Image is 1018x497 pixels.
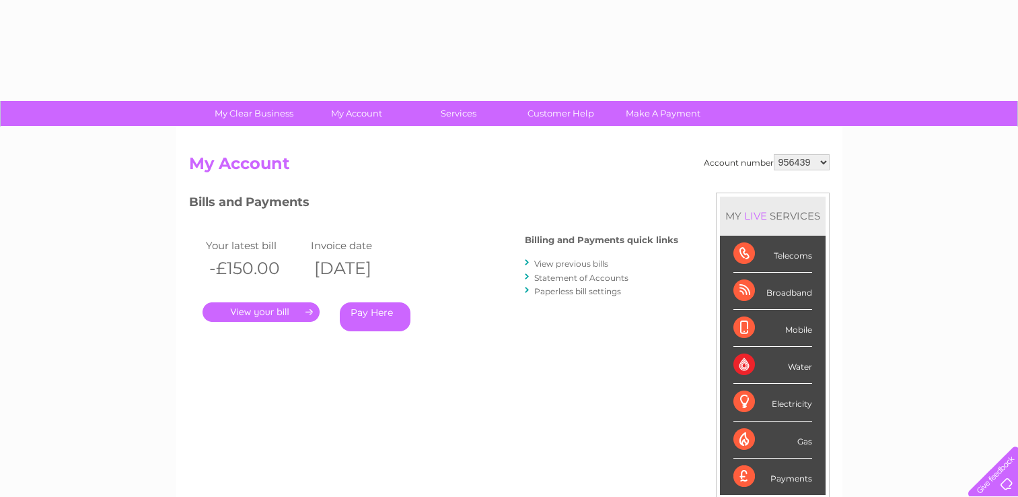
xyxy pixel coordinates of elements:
[733,310,812,347] div: Mobile
[340,302,410,331] a: Pay Here
[534,259,608,269] a: View previous bills
[525,235,678,245] h4: Billing and Payments quick links
[704,154,830,170] div: Account number
[741,209,770,222] div: LIVE
[203,255,307,282] th: -£150.00
[733,347,812,384] div: Water
[189,193,678,216] h3: Bills and Payments
[534,273,628,283] a: Statement of Accounts
[608,101,719,126] a: Make A Payment
[203,302,320,322] a: .
[733,422,812,459] div: Gas
[534,286,621,296] a: Paperless bill settings
[733,459,812,495] div: Payments
[203,236,307,255] td: Your latest bill
[733,384,812,421] div: Electricity
[198,101,310,126] a: My Clear Business
[505,101,616,126] a: Customer Help
[189,154,830,180] h2: My Account
[733,236,812,273] div: Telecoms
[307,236,412,255] td: Invoice date
[733,273,812,310] div: Broadband
[301,101,412,126] a: My Account
[720,197,826,235] div: MY SERVICES
[403,101,514,126] a: Services
[307,255,412,282] th: [DATE]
